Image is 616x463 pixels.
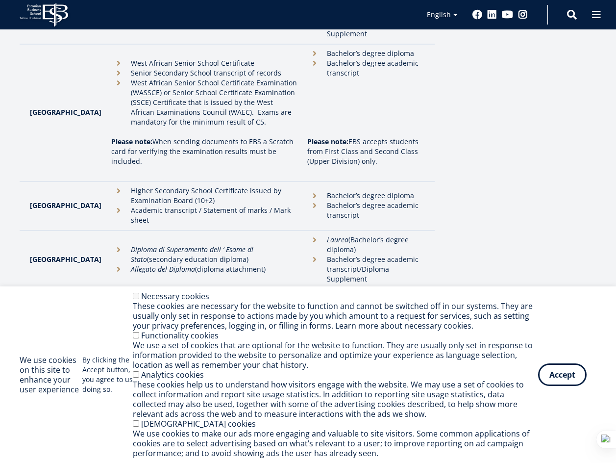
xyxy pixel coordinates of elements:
[141,418,256,429] label: [DEMOGRAPHIC_DATA] cookies
[133,301,538,331] div: These cookies are necessary for the website to function and cannot be switched off in our systems...
[307,191,425,201] li: Bachelor’s degree diploma
[307,235,425,255] li: (Bachelor’s degree diploma)
[111,68,297,78] li: Senior Secondary School transcript of records
[30,255,101,264] strong: [GEOGRAPHIC_DATA]
[141,369,204,380] label: Analytics cookies
[141,291,209,302] label: Necessary cookies
[111,78,297,127] li: West African Senior School Certificate Examination (WASSCE) or Senior School Certificate Examinat...
[307,137,348,146] strong: Please note:
[111,264,297,274] li: (diploma attachment)
[472,10,482,20] a: Facebook
[307,255,425,284] li: Bachelor’s degree academic transcript/Diploma Supplement
[307,49,425,58] li: Bachelor’s degree diploma
[131,245,253,264] em: Diploma di Superamento dell ‘ Esame di Stato
[30,107,101,117] strong: [GEOGRAPHIC_DATA]
[133,380,538,419] div: These cookies help us to understand how visitors engage with the website. We may use a set of coo...
[131,264,195,274] em: Allegato del Diploma
[111,58,297,68] li: West African Senior School Certificate
[111,137,297,166] p: When sending documents to EBS a Scratch card for verifying the examination results must be included.
[307,58,425,78] li: Bachelor’s degree academic transcript
[30,201,101,210] strong: [GEOGRAPHIC_DATA]
[82,355,133,394] p: By clicking the Accept button, you agree to us doing so.
[518,10,528,20] a: Instagram
[111,186,297,206] li: Higher Secondary School Certificate issued by Examination Board (10+2)
[20,355,82,394] h2: We use cookies on this site to enhance your user experience
[111,137,152,146] strong: Please note:
[133,340,538,370] div: We use a set of cookies that are optional for the website to function. They are usually only set ...
[327,235,348,244] em: Laurea
[111,206,297,225] li: Academic transcript / Statement of marks / Mark sheet
[307,201,425,220] li: Bachelor’s degree academic transcript
[538,363,587,386] button: Accept
[487,10,497,20] a: Linkedin
[502,10,513,20] a: Youtube
[141,330,219,341] label: Functionality cookies
[133,429,538,458] div: We use cookies to make our ads more engaging and valuable to site visitors. Some common applicati...
[111,245,297,264] li: (secondary education diploma)
[307,137,425,166] p: EBS accepts students from First Class and Second Class (Upper Division) only.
